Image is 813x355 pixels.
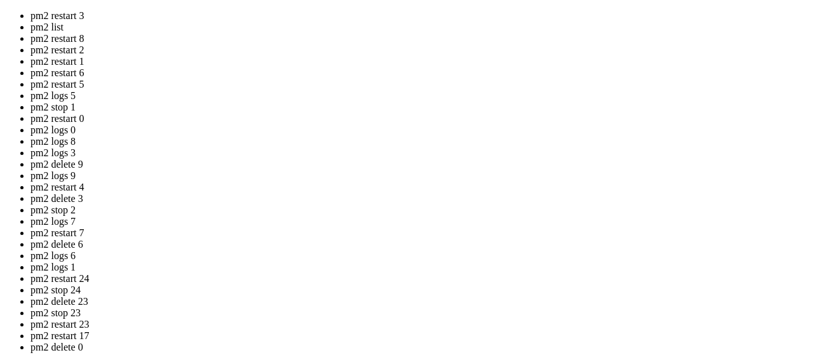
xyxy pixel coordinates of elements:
[30,79,808,90] li: pm2 restart 5
[30,193,808,204] li: pm2 delete 3
[30,136,808,147] li: pm2 logs 8
[30,182,808,193] li: pm2 restart 4
[30,44,808,56] li: pm2 restart 2
[30,319,808,330] li: pm2 restart 23
[30,250,808,262] li: pm2 logs 6
[30,90,808,102] li: pm2 logs 5
[30,124,808,136] li: pm2 logs 0
[5,26,648,37] x-row: * Documentation: [URL][DOMAIN_NAME]
[30,273,808,285] li: pm2 restart 24
[30,296,808,307] li: pm2 delete 23
[30,67,808,79] li: pm2 restart 6
[30,204,808,216] li: pm2 stop 2
[5,79,648,90] x-row: not required on a system that users do not log into.
[30,56,808,67] li: pm2 restart 1
[30,239,808,250] li: pm2 delete 6
[30,159,808,170] li: pm2 delete 9
[30,227,808,239] li: pm2 restart 7
[30,330,808,342] li: pm2 restart 17
[5,111,648,122] x-row: Last login: [DATE] from [TECHNICAL_ID]
[30,102,808,113] li: pm2 stop 1
[30,22,808,33] li: pm2 list
[30,307,808,319] li: pm2 stop 23
[5,48,648,58] x-row: * Support: [URL][DOMAIN_NAME]
[5,122,648,133] x-row: root@big-country:~# pm
[30,33,808,44] li: pm2 restart 8
[30,170,808,182] li: pm2 logs 9
[5,5,648,16] x-row: Welcome to Ubuntu 22.04.5 LTS (GNU/Linux 5.15.0-144-generic x86_64)
[30,147,808,159] li: pm2 logs 3
[30,10,808,22] li: pm2 restart 3
[30,262,808,273] li: pm2 logs 1
[123,122,128,133] div: (22, 11)
[5,100,648,111] x-row: To restore this content, you can run the 'unminimize' command.
[5,69,648,79] x-row: This system has been minimized by removing packages and content that are
[30,216,808,227] li: pm2 logs 7
[30,342,808,353] li: pm2 delete 0
[30,285,808,296] li: pm2 stop 24
[5,37,648,48] x-row: * Management: [URL][DOMAIN_NAME]
[30,113,808,124] li: pm2 restart 0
